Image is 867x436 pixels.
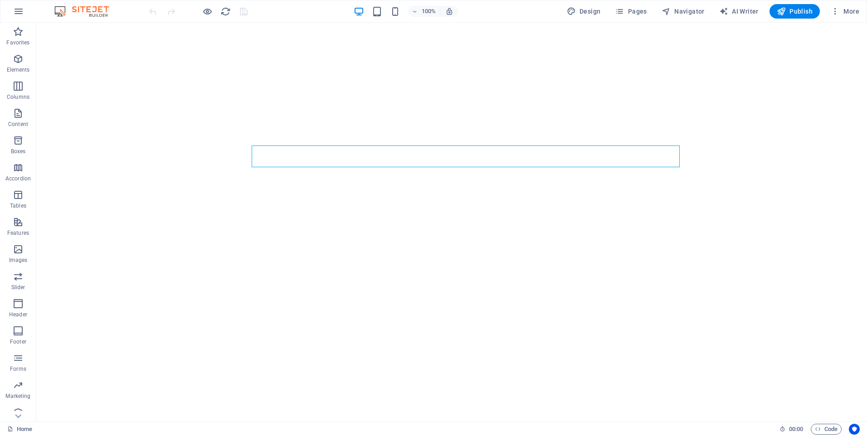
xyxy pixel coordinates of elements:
[11,148,26,155] p: Boxes
[789,424,803,435] span: 00 00
[8,121,28,128] p: Content
[563,4,604,19] button: Design
[567,7,601,16] span: Design
[220,6,231,17] i: Reload page
[220,6,231,17] button: reload
[658,4,708,19] button: Navigator
[815,424,838,435] span: Code
[563,4,604,19] div: Design (Ctrl+Alt+Y)
[662,7,705,16] span: Navigator
[7,66,30,73] p: Elements
[422,6,436,17] h6: 100%
[827,4,863,19] button: More
[10,202,26,209] p: Tables
[831,7,859,16] span: More
[202,6,213,17] button: Click here to leave preview mode and continue editing
[5,175,31,182] p: Accordion
[849,424,860,435] button: Usercentrics
[7,229,29,237] p: Features
[795,426,797,432] span: :
[10,338,26,345] p: Footer
[9,257,28,264] p: Images
[770,4,820,19] button: Publish
[445,7,453,15] i: On resize automatically adjust zoom level to fit chosen device.
[777,7,813,16] span: Publish
[9,311,27,318] p: Header
[10,365,26,373] p: Forms
[7,424,32,435] a: Click to cancel selection. Double-click to open Pages
[779,424,804,435] h6: Session time
[11,284,25,291] p: Slider
[6,39,29,46] p: Favorites
[5,392,30,400] p: Marketing
[716,4,762,19] button: AI Writer
[408,6,440,17] button: 100%
[811,424,842,435] button: Code
[615,7,647,16] span: Pages
[7,93,29,101] p: Columns
[52,6,120,17] img: Editor Logo
[611,4,650,19] button: Pages
[719,7,759,16] span: AI Writer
